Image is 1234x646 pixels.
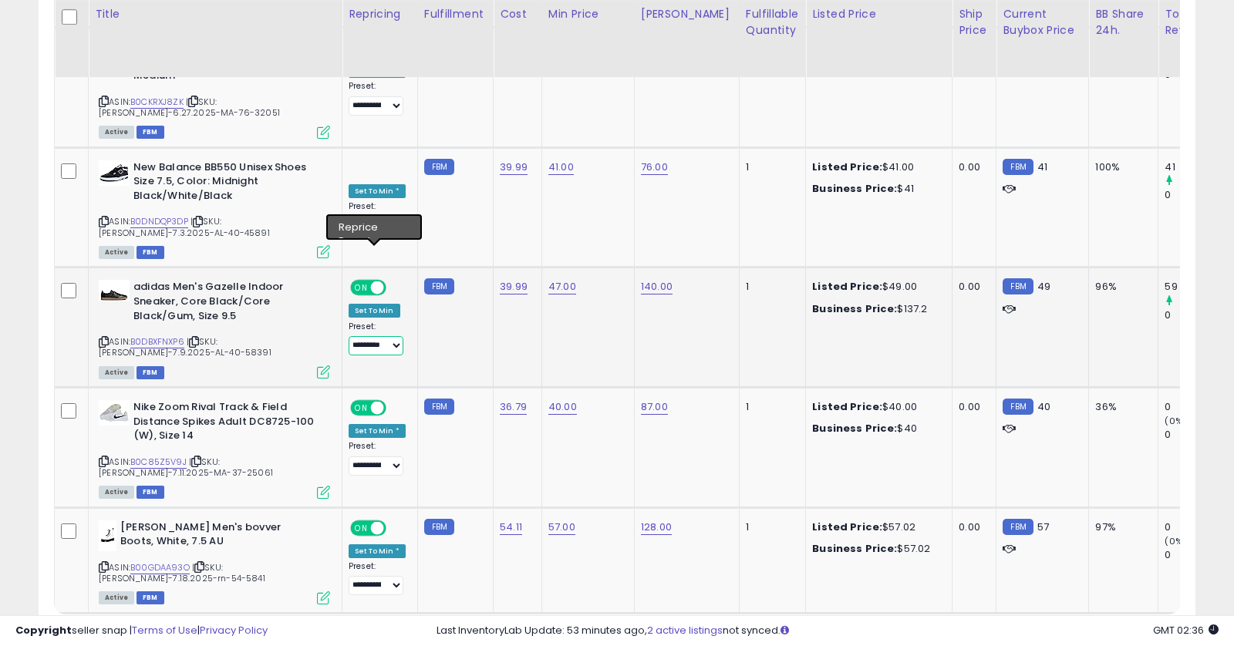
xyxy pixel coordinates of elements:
[1003,519,1033,535] small: FBM
[424,6,487,22] div: Fulfillment
[137,486,164,499] span: FBM
[99,126,134,139] span: All listings currently available for purchase on Amazon
[130,456,187,469] a: B0C85Z5V9J
[746,400,794,414] div: 1
[500,520,522,535] a: 54.11
[812,302,940,316] div: $137.2
[99,400,330,497] div: ASIN:
[812,542,940,556] div: $57.02
[137,246,164,259] span: FBM
[349,424,406,438] div: Set To Min *
[548,6,628,22] div: Min Price
[120,520,308,553] b: [PERSON_NAME] Men's bovver Boots, White, 7.5 AU
[1153,623,1219,638] span: 2025-09-14 02:36 GMT
[500,399,527,415] a: 36.79
[1165,535,1186,547] small: (0%)
[1165,308,1227,322] div: 0
[133,160,321,207] b: New Balance BB550 Unisex Shoes Size 7.5, Color: Midnight Black/White/Black
[746,520,794,534] div: 1
[812,182,940,196] div: $41
[812,422,940,436] div: $40
[746,160,794,174] div: 1
[641,279,673,294] a: 140.00
[812,160,882,174] b: Listed Price:
[99,591,134,604] span: All listings currently available for purchase on Amazon
[99,520,330,603] div: ASIN:
[424,519,454,535] small: FBM
[746,6,799,39] div: Fulfillable Quantity
[641,399,668,415] a: 87.00
[1165,160,1227,174] div: 41
[812,181,897,196] b: Business Price:
[384,402,409,415] span: OFF
[384,521,409,534] span: OFF
[349,6,411,22] div: Repricing
[1003,6,1082,39] div: Current Buybox Price
[349,184,406,198] div: Set To Min *
[1165,428,1227,442] div: 0
[812,541,897,556] b: Business Price:
[349,544,406,558] div: Set To Min *
[137,366,164,379] span: FBM
[1165,280,1227,294] div: 59
[641,520,672,535] a: 128.00
[500,279,528,294] a: 39.99
[812,520,940,534] div: $57.02
[99,160,130,186] img: 41UqBXJK1kL._SL40_.jpg
[424,399,454,415] small: FBM
[99,486,134,499] span: All listings currently available for purchase on Amazon
[1037,399,1050,414] span: 40
[99,280,330,377] div: ASIN:
[1037,520,1049,534] span: 57
[1003,159,1033,175] small: FBM
[959,160,984,174] div: 0.00
[1095,280,1146,294] div: 96%
[1165,188,1227,202] div: 0
[1095,160,1146,174] div: 100%
[137,591,164,604] span: FBM
[133,280,321,327] b: adidas Men's Gazelle Indoor Sneaker, Core Black/Core Black/Gum, Size 9.5
[812,6,946,22] div: Listed Price
[959,520,984,534] div: 0.00
[133,400,321,447] b: Nike Zoom Rival Track & Field Distance Spikes Adult DC8725-100 (W), Size 14
[424,278,454,294] small: FBM
[959,6,990,39] div: Ship Price
[548,399,577,415] a: 40.00
[1095,6,1151,39] div: BB Share 24h.
[99,40,330,137] div: ASIN:
[959,400,984,414] div: 0.00
[99,215,270,238] span: | SKU: [PERSON_NAME]-7.3.2025-AL-40-45891
[99,96,280,119] span: | SKU: [PERSON_NAME]-6.27.2025-MA-76-32051
[1037,160,1047,174] span: 41
[437,624,1219,638] div: Last InventoryLab Update: 53 minutes ago, not synced.
[1165,548,1227,562] div: 0
[500,6,535,22] div: Cost
[137,126,164,139] span: FBM
[548,520,575,535] a: 57.00
[1165,415,1186,427] small: (0%)
[349,561,406,596] div: Preset:
[1095,400,1146,414] div: 36%
[812,520,882,534] b: Listed Price:
[1095,520,1146,534] div: 97%
[959,280,984,294] div: 0.00
[99,335,271,358] span: | SKU: [PERSON_NAME]-7.9.2025-AL-40-58391
[812,400,940,414] div: $40.00
[500,160,528,175] a: 39.99
[1165,400,1227,414] div: 0
[548,160,574,175] a: 41.00
[1165,520,1227,534] div: 0
[349,441,406,476] div: Preset:
[812,279,882,294] b: Listed Price:
[130,96,184,109] a: B0CKRXJ8ZK
[812,160,940,174] div: $41.00
[641,6,733,22] div: [PERSON_NAME]
[130,561,190,574] a: B00GDAA93O
[812,280,940,294] div: $49.00
[99,366,134,379] span: All listings currently available for purchase on Amazon
[99,246,134,259] span: All listings currently available for purchase on Amazon
[200,623,268,638] a: Privacy Policy
[99,561,265,584] span: | SKU: [PERSON_NAME]-7.18.2025-rn-54-5841
[349,321,406,356] div: Preset:
[812,399,882,414] b: Listed Price:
